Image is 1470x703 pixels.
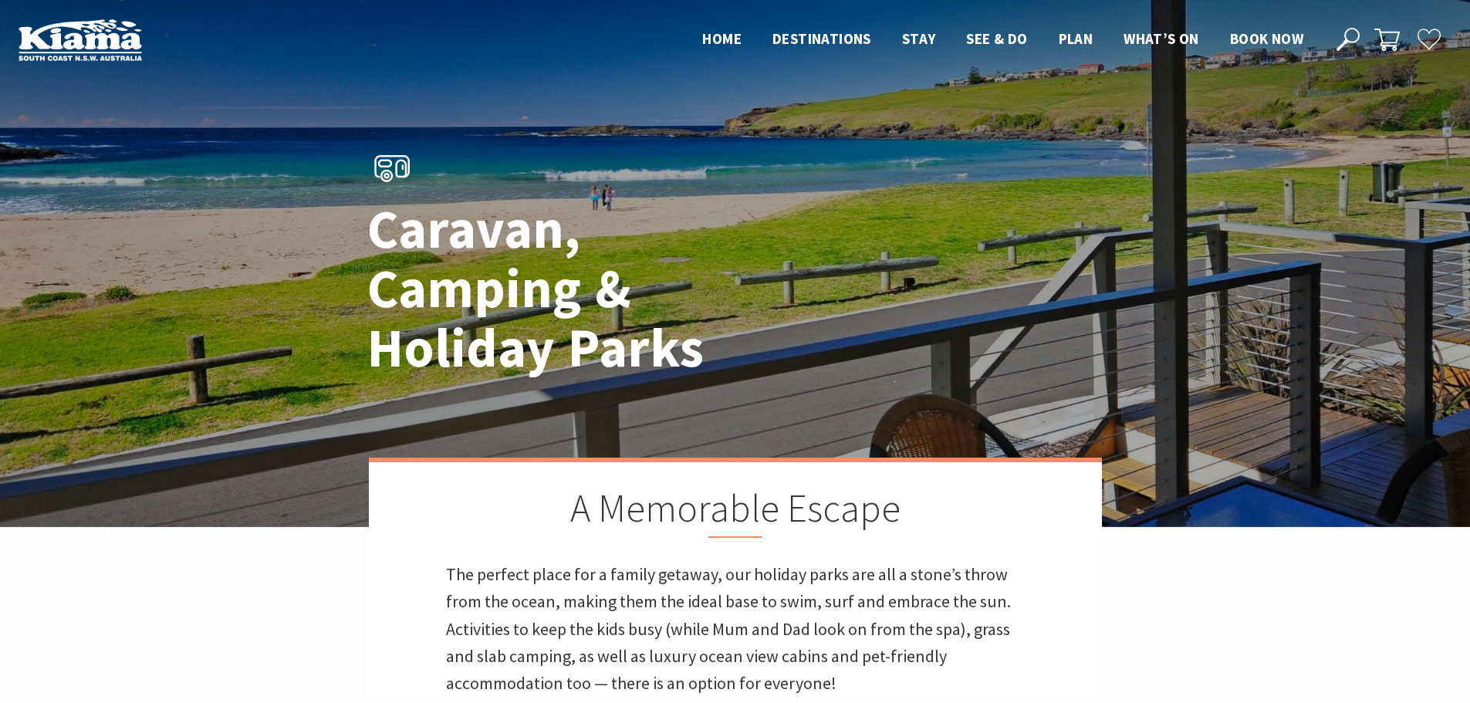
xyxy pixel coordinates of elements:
span: See & Do [966,29,1027,48]
span: Stay [902,29,936,48]
p: The perfect place for a family getaway, our holiday parks are all a stone’s throw from the ocean,... [446,561,1025,697]
img: Kiama Logo [19,19,142,61]
span: Plan [1059,29,1093,48]
span: Book now [1230,29,1303,48]
nav: Main Menu [687,27,1319,52]
h2: A Memorable Escape [446,485,1025,538]
span: Destinations [772,29,871,48]
span: What’s On [1124,29,1199,48]
h1: Caravan, Camping & Holiday Parks [367,199,803,377]
span: Home [702,29,742,48]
